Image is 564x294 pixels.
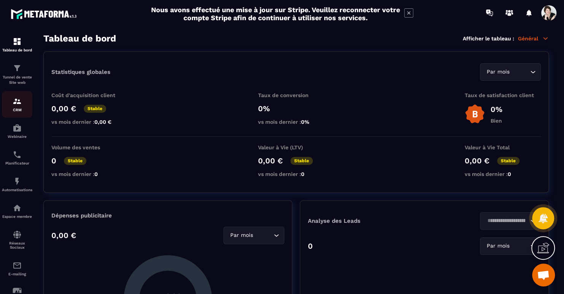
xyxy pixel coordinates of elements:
p: Statistiques globales [51,69,110,75]
p: Bien [491,118,502,124]
img: social-network [13,230,22,239]
p: 0,00 € [51,231,76,240]
div: Search for option [480,212,541,230]
p: Général [518,35,549,42]
p: Tableau de bord [2,48,32,52]
img: formation [13,64,22,73]
span: 0% [301,119,309,125]
a: formationformationCRM [2,91,32,118]
p: Webinaire [2,134,32,139]
p: Valeur à Vie Total [465,144,541,150]
p: 0,00 € [258,156,283,165]
span: Par mois [485,68,511,76]
img: automations [13,177,22,186]
p: vs mois dernier : [51,171,127,177]
a: emailemailE-mailing [2,255,32,282]
p: Taux de conversion [258,92,334,98]
img: formation [13,37,22,46]
span: 0 [508,171,511,177]
p: 0,00 € [51,104,76,113]
p: Volume des ventes [51,144,127,150]
a: automationsautomationsEspace membre [2,198,32,224]
span: 0 [301,171,304,177]
img: email [13,261,22,270]
span: Par mois [228,231,255,240]
span: Par mois [485,242,511,250]
img: automations [13,203,22,213]
input: Search for option [255,231,272,240]
a: automationsautomationsAutomatisations [2,171,32,198]
p: 0% [258,104,334,113]
img: formation [13,97,22,106]
p: Coût d'acquisition client [51,92,127,98]
div: Search for option [480,63,541,81]
p: 0% [491,105,502,114]
p: Valeur à Vie (LTV) [258,144,334,150]
a: formationformationTunnel de vente Site web [2,58,32,91]
p: Dépenses publicitaire [51,212,284,219]
p: Stable [64,157,86,165]
p: vs mois dernier : [465,171,541,177]
p: vs mois dernier : [258,119,334,125]
input: Search for option [511,242,528,250]
p: Analyse des Leads [308,217,424,224]
p: Stable [497,157,519,165]
div: Search for option [223,227,284,244]
img: logo [11,7,79,21]
span: 0,00 € [94,119,112,125]
h2: Nous avons effectué une mise à jour sur Stripe. Veuillez reconnecter votre compte Stripe afin de ... [151,6,400,22]
p: E-mailing [2,272,32,276]
p: vs mois dernier : [51,119,127,125]
p: 0,00 € [465,156,489,165]
p: 0 [308,241,313,251]
p: Stable [84,105,106,113]
p: 0 [51,156,56,165]
a: formationformationTableau de bord [2,31,32,58]
p: Espace membre [2,214,32,219]
span: 0 [94,171,98,177]
p: Planificateur [2,161,32,165]
a: schedulerschedulerPlanificateur [2,144,32,171]
h3: Tableau de bord [43,33,116,44]
input: Search for option [511,68,528,76]
p: Taux de satisfaction client [465,92,541,98]
p: vs mois dernier : [258,171,334,177]
img: scheduler [13,150,22,159]
div: Ouvrir le chat [532,264,555,286]
a: social-networksocial-networkRéseaux Sociaux [2,224,32,255]
a: automationsautomationsWebinaire [2,118,32,144]
p: Automatisations [2,188,32,192]
p: Tunnel de vente Site web [2,75,32,85]
p: Stable [290,157,313,165]
input: Search for option [485,217,528,225]
p: Afficher le tableau : [463,35,514,42]
img: automations [13,123,22,133]
img: b-badge-o.b3b20ee6.svg [465,104,485,124]
p: CRM [2,108,32,112]
div: Search for option [480,237,541,255]
p: Réseaux Sociaux [2,241,32,249]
